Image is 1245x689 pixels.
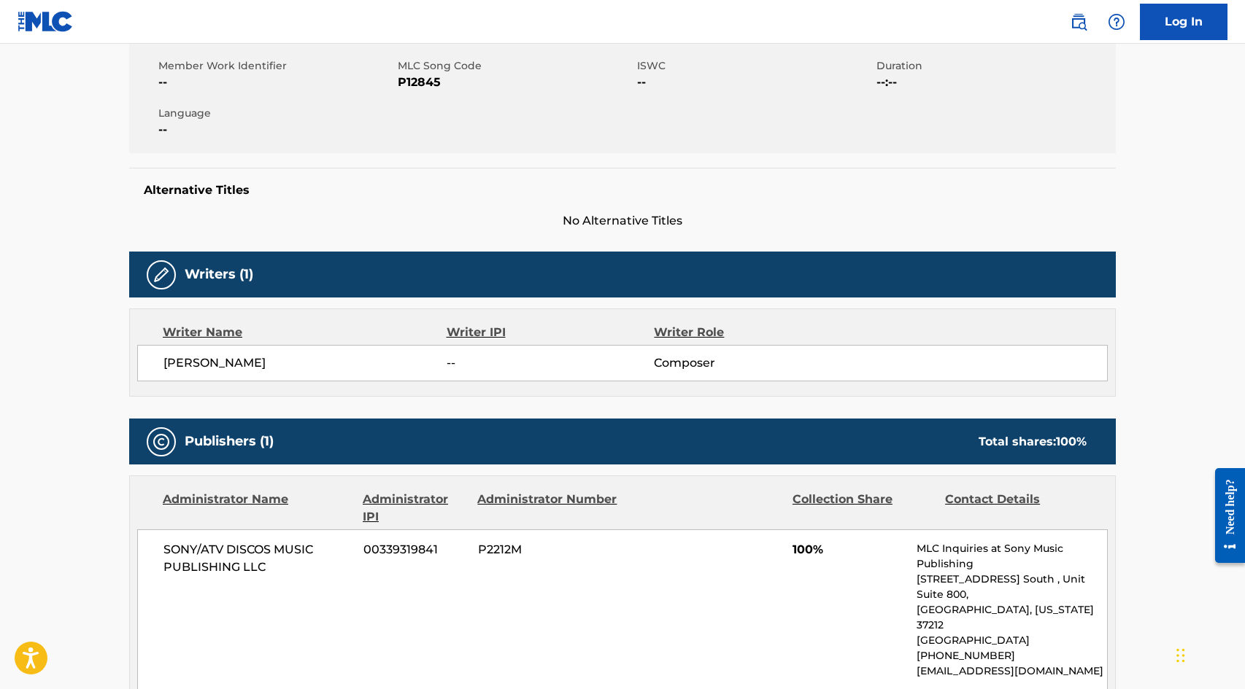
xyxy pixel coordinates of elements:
[163,324,447,341] div: Writer Name
[158,106,394,121] span: Language
[185,266,253,283] h5: Writers (1)
[876,74,1112,91] span: --:--
[654,354,843,372] span: Composer
[945,491,1087,526] div: Contact Details
[398,58,633,74] span: MLC Song Code
[144,183,1101,198] h5: Alternative Titles
[917,541,1107,572] p: MLC Inquiries at Sony Music Publishing
[1070,13,1087,31] img: search
[158,58,394,74] span: Member Work Identifier
[793,541,906,558] span: 100%
[917,633,1107,648] p: [GEOGRAPHIC_DATA]
[793,491,934,526] div: Collection Share
[979,433,1087,451] div: Total shares:
[1102,7,1131,36] div: Help
[917,572,1107,602] p: [STREET_ADDRESS] South , Unit Suite 800,
[917,602,1107,633] p: [GEOGRAPHIC_DATA], [US_STATE] 37212
[153,266,170,284] img: Writers
[1204,457,1245,575] iframe: Resource Center
[477,491,619,526] div: Administrator Number
[917,648,1107,663] p: [PHONE_NUMBER]
[18,11,74,32] img: MLC Logo
[478,541,620,558] span: P2212M
[158,121,394,139] span: --
[637,58,873,74] span: ISWC
[163,354,447,372] span: [PERSON_NAME]
[876,58,1112,74] span: Duration
[1108,13,1125,31] img: help
[398,74,633,91] span: P12845
[637,74,873,91] span: --
[363,541,467,558] span: 00339319841
[129,212,1116,230] span: No Alternative Titles
[158,74,394,91] span: --
[654,324,843,341] div: Writer Role
[917,663,1107,679] p: [EMAIL_ADDRESS][DOMAIN_NAME]
[163,491,352,526] div: Administrator Name
[163,541,352,576] span: SONY/ATV DISCOS MUSIC PUBLISHING LLC
[1176,634,1185,677] div: Drag
[447,324,655,341] div: Writer IPI
[1064,7,1093,36] a: Public Search
[363,491,466,526] div: Administrator IPI
[1056,435,1087,448] span: 100 %
[1140,4,1227,40] a: Log In
[185,433,274,450] h5: Publishers (1)
[447,354,654,372] span: --
[153,433,170,451] img: Publishers
[1172,619,1245,689] iframe: Chat Widget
